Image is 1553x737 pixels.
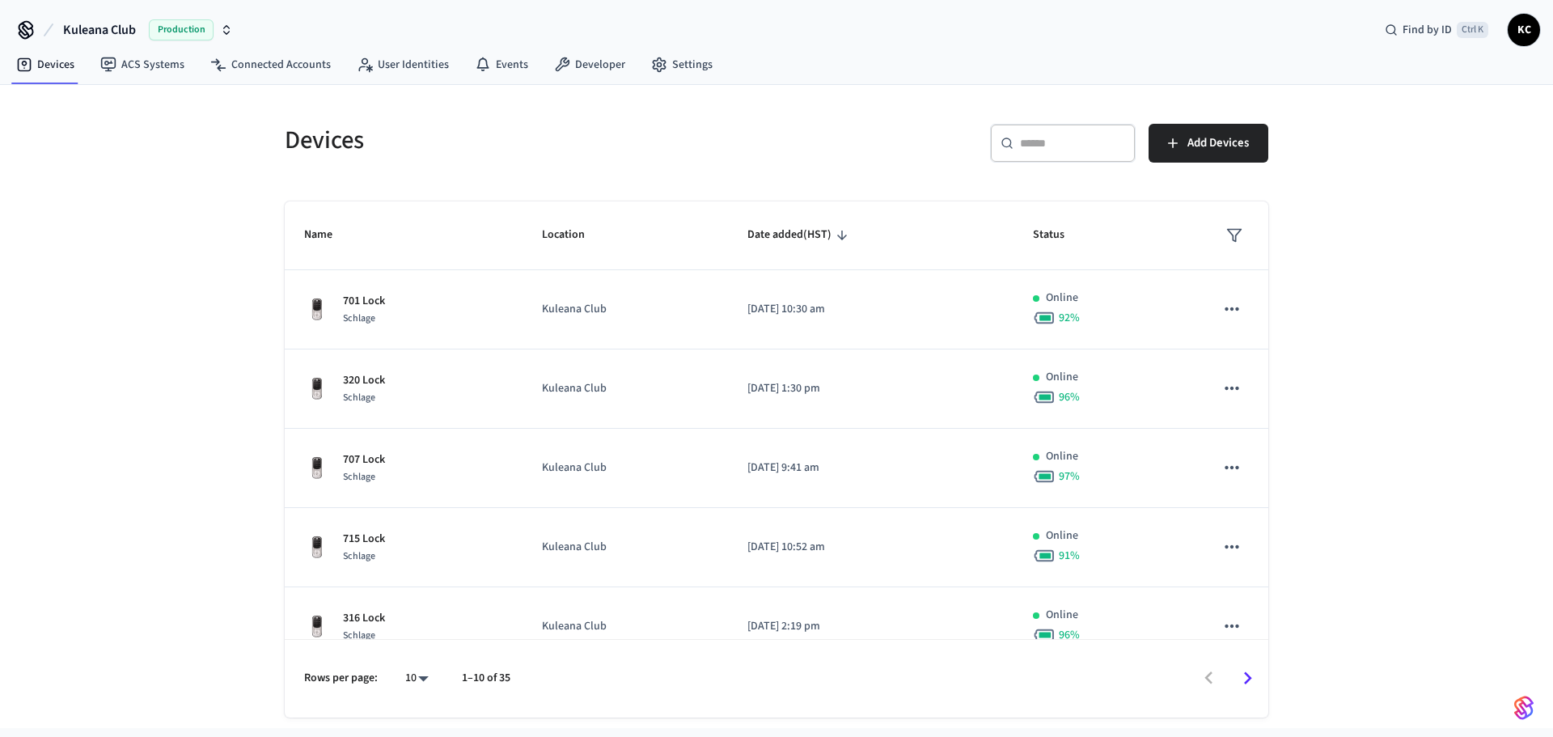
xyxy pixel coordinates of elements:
[304,376,330,402] img: Yale Assure Touchscreen Wifi Smart Lock, Satin Nickel, Front
[747,301,994,318] p: [DATE] 10:30 am
[304,614,330,640] img: Yale Assure Touchscreen Wifi Smart Lock, Satin Nickel, Front
[304,297,330,323] img: Yale Assure Touchscreen Wifi Smart Lock, Satin Nickel, Front
[747,222,853,248] span: Date added(HST)
[1403,22,1452,38] span: Find by ID
[304,535,330,561] img: Yale Assure Touchscreen Wifi Smart Lock, Satin Nickel, Front
[1046,607,1078,624] p: Online
[542,380,709,397] p: Kuleana Club
[542,460,709,477] p: Kuleana Club
[1508,14,1540,46] button: KC
[343,470,375,484] span: Schlage
[541,50,638,79] a: Developer
[397,667,436,690] div: 10
[343,372,385,389] p: 320 Lock
[747,460,994,477] p: [DATE] 9:41 am
[542,539,709,556] p: Kuleana Club
[1187,133,1249,154] span: Add Devices
[3,50,87,79] a: Devices
[747,380,994,397] p: [DATE] 1:30 pm
[1046,290,1078,307] p: Online
[1046,369,1078,386] p: Online
[1033,222,1085,248] span: Status
[343,531,385,548] p: 715 Lock
[1229,659,1267,697] button: Go to next page
[304,222,353,248] span: Name
[149,19,214,40] span: Production
[285,124,767,157] h5: Devices
[1372,15,1501,44] div: Find by IDCtrl K
[747,618,994,635] p: [DATE] 2:19 pm
[1059,627,1080,643] span: 96 %
[1509,15,1538,44] span: KC
[343,549,375,563] span: Schlage
[1149,124,1268,163] button: Add Devices
[1059,389,1080,405] span: 96 %
[1059,548,1080,564] span: 91 %
[343,629,375,642] span: Schlage
[1046,527,1078,544] p: Online
[343,293,385,310] p: 701 Lock
[1514,695,1534,721] img: SeamLogoGradient.69752ec5.svg
[747,539,994,556] p: [DATE] 10:52 am
[542,618,709,635] p: Kuleana Club
[1059,310,1080,326] span: 92 %
[462,670,510,687] p: 1–10 of 35
[1046,448,1078,465] p: Online
[343,451,385,468] p: 707 Lock
[343,311,375,325] span: Schlage
[1457,22,1488,38] span: Ctrl K
[343,610,385,627] p: 316 Lock
[462,50,541,79] a: Events
[304,670,378,687] p: Rows per page:
[638,50,726,79] a: Settings
[542,222,606,248] span: Location
[343,391,375,405] span: Schlage
[542,301,709,318] p: Kuleana Club
[344,50,462,79] a: User Identities
[304,455,330,481] img: Yale Assure Touchscreen Wifi Smart Lock, Satin Nickel, Front
[1059,468,1080,485] span: 97 %
[87,50,197,79] a: ACS Systems
[197,50,344,79] a: Connected Accounts
[63,20,136,40] span: Kuleana Club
